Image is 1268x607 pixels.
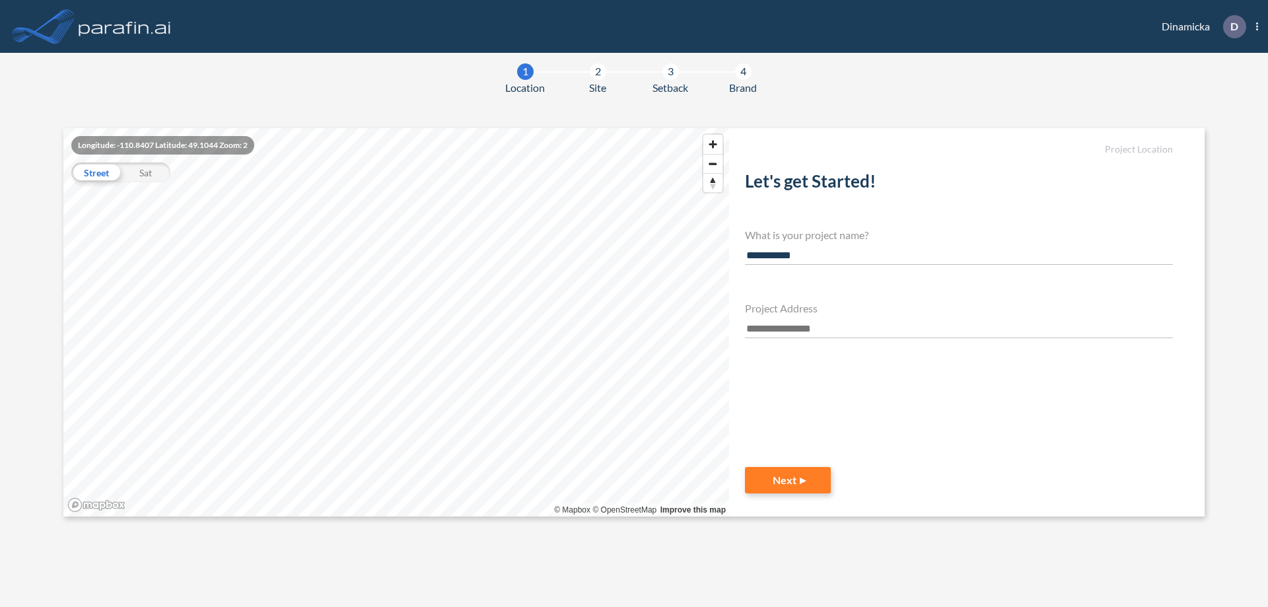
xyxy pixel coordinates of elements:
button: Reset bearing to north [703,173,722,192]
h2: Let's get Started! [745,171,1173,197]
a: Mapbox homepage [67,497,125,513]
div: 3 [662,63,679,80]
h5: Project Location [745,144,1173,155]
div: Dinamicka [1142,15,1258,38]
a: OpenStreetMap [592,505,656,515]
img: logo [76,13,174,40]
span: Site [589,80,606,96]
span: Reset bearing to north [703,174,722,192]
a: Mapbox [554,505,590,515]
div: 4 [735,63,752,80]
a: Improve this map [660,505,726,515]
span: Location [505,80,545,96]
h4: What is your project name? [745,229,1173,241]
div: Street [71,162,121,182]
button: Zoom in [703,135,722,154]
button: Zoom out [703,154,722,173]
span: Setback [652,80,688,96]
div: 1 [517,63,534,80]
div: 2 [590,63,606,80]
canvas: Map [63,128,729,517]
div: Sat [121,162,170,182]
h4: Project Address [745,302,1173,314]
span: Brand [729,80,757,96]
span: Zoom out [703,155,722,173]
button: Next [745,467,831,493]
p: D [1230,20,1238,32]
div: Longitude: -110.8407 Latitude: 49.1044 Zoom: 2 [71,136,254,155]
